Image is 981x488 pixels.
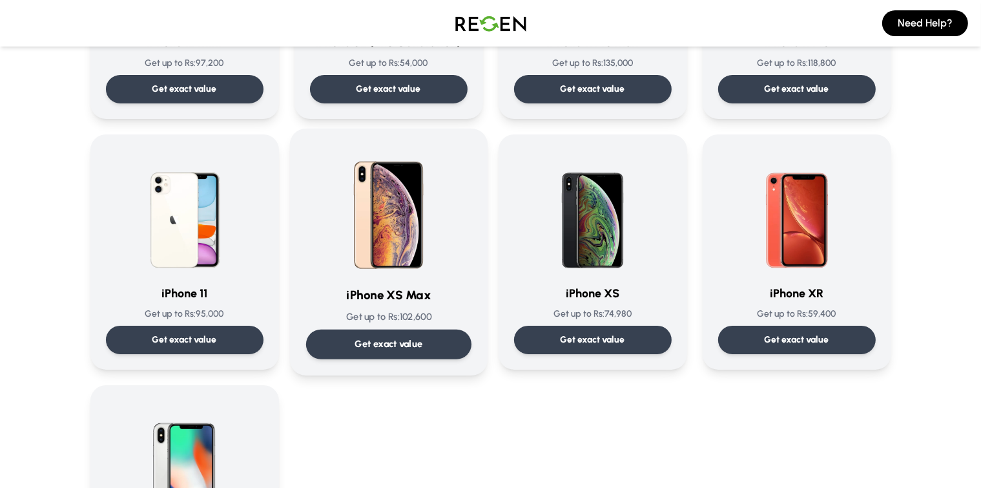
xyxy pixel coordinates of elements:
[531,150,655,274] img: iPhone XS
[310,57,468,70] p: Get up to Rs: 54,000
[355,337,422,351] p: Get exact value
[561,334,625,346] p: Get exact value
[106,57,263,70] p: Get up to Rs: 97,200
[561,83,625,96] p: Get exact value
[446,5,536,41] img: Logo
[514,57,672,70] p: Get up to Rs: 135,000
[765,83,829,96] p: Get exact value
[106,284,263,302] h3: iPhone 11
[765,334,829,346] p: Get exact value
[882,10,968,36] button: Need Help?
[123,150,247,274] img: iPhone 11
[324,145,454,275] img: iPhone XS Max
[514,308,672,321] p: Get up to Rs: 74,980
[152,334,217,346] p: Get exact value
[106,308,263,321] p: Get up to Rs: 95,000
[718,57,876,70] p: Get up to Rs: 118,800
[305,310,471,324] p: Get up to Rs: 102,600
[305,286,471,305] h3: iPhone XS Max
[356,83,421,96] p: Get exact value
[152,83,217,96] p: Get exact value
[735,150,859,274] img: iPhone XR
[514,284,672,302] h3: iPhone XS
[718,308,876,321] p: Get up to Rs: 59,400
[718,284,876,302] h3: iPhone XR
